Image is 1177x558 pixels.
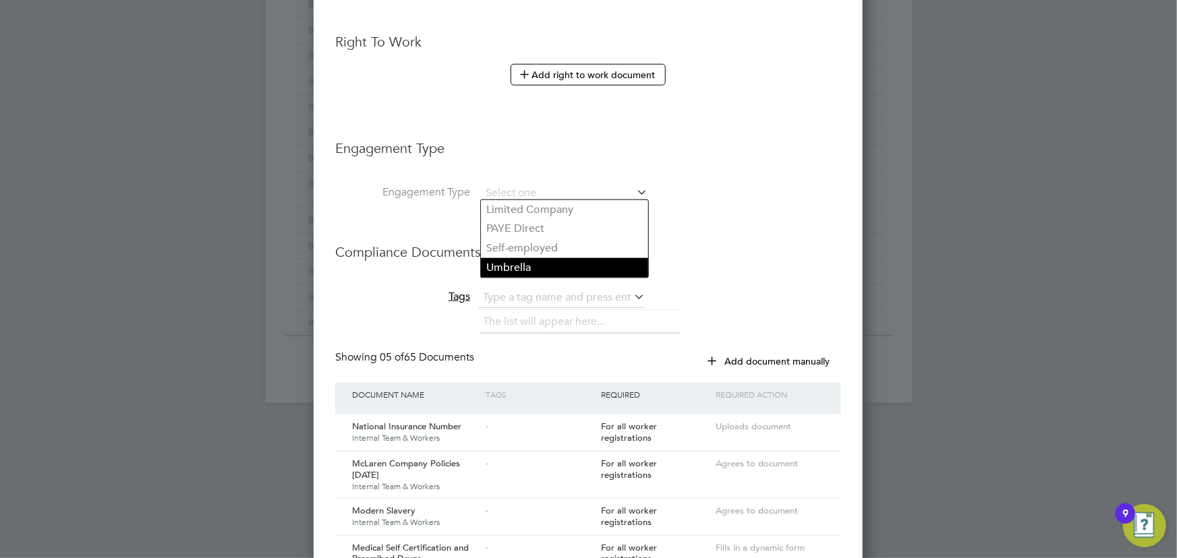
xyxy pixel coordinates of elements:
span: - [486,458,489,469]
h3: Right To Work [335,33,841,51]
button: Add document manually [699,350,841,372]
li: PAYE Direct [481,219,648,239]
span: - [486,505,489,516]
label: Engagement Type [335,185,470,199]
button: Add right to work document [511,64,666,86]
span: Internal Team & Workers [352,481,480,492]
span: - [486,542,489,553]
span: Agrees to document [716,505,798,516]
li: Limited Company [481,200,648,220]
span: 05 of [380,350,404,364]
span: Agrees to document [716,458,798,469]
div: National Insurance Number [349,414,483,449]
span: Uploads document [716,421,791,432]
div: Tags [483,383,598,406]
div: Required [598,383,712,406]
div: Showing [335,350,477,365]
h3: Compliance Documents [335,230,841,261]
span: 65 Documents [380,350,474,364]
h3: Engagement Type [335,126,841,157]
li: Umbrella [481,258,648,278]
span: Internal Team & Workers [352,433,480,443]
div: Modern Slavery [349,499,483,534]
div: McLaren Company Policies [DATE] [349,452,483,498]
span: Internal Team & Workers [352,517,480,528]
input: Select one [481,184,648,203]
li: The list will appear here... [483,313,610,331]
span: Tags [449,290,470,303]
div: Required Action [712,383,827,406]
span: For all worker registrations [601,505,657,528]
span: For all worker registrations [601,421,657,443]
div: Document Name [349,383,483,406]
span: Fills in a dynamic form [716,542,805,553]
div: 9 [1122,514,1128,531]
button: Open Resource Center, 9 new notifications [1123,504,1166,547]
li: Self-employed [481,239,648,258]
span: - [486,421,489,432]
input: Type a tag name and press enter [478,288,645,308]
span: For all worker registrations [601,458,657,480]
